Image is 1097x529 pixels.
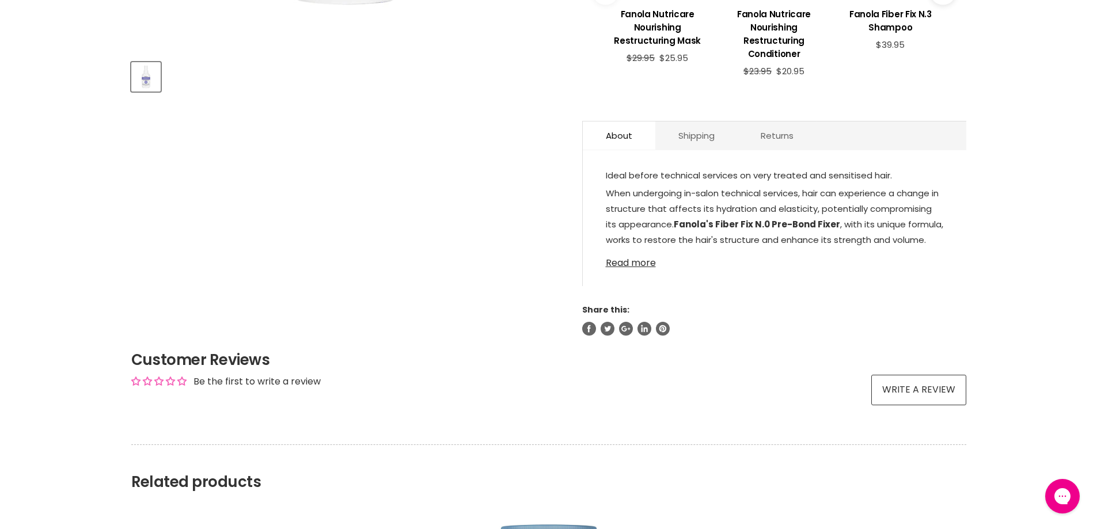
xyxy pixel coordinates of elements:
div: Product thumbnails [130,59,563,92]
span: $25.95 [659,52,688,64]
a: Returns [738,121,817,150]
span: Share this: [582,304,629,315]
span: When undergoing in-salon technical services, hair can experience a change in structure that affec... [606,187,939,230]
aside: Share this: [582,305,966,336]
h2: Related products [131,444,966,491]
a: Shipping [655,121,738,150]
span: $23.95 [743,65,772,77]
span: $39.95 [876,39,905,51]
span: Ideal before technical services on very treated and sensitised hair. [606,169,892,181]
div: Be the first to write a review [193,375,321,388]
span: $20.95 [776,65,804,77]
strong: Fanola's Fiber Fix N.0 Pre-Bond Fixer [674,218,840,230]
h3: Fanola Fiber Fix N.3 Shampoo [838,7,943,34]
iframe: Gorgias live chat messenger [1039,475,1085,517]
span: $29.95 [627,52,655,64]
h2: Customer Reviews [131,349,966,370]
a: Read more [606,251,943,268]
h3: Fanola Nutricare Nourishing Restructuring Conditioner [722,7,826,60]
a: About [583,121,655,150]
a: Write a review [871,375,966,405]
button: Fanola Fiber Fix N.0 Pre-Bond Fixer [131,62,161,92]
div: Average rating is 0.00 stars [131,375,187,388]
h3: Fanola Nutricare Nourishing Restructuring Mask [605,7,710,47]
img: Fanola Fiber Fix N.0 Pre-Bond Fixer [132,63,160,90]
